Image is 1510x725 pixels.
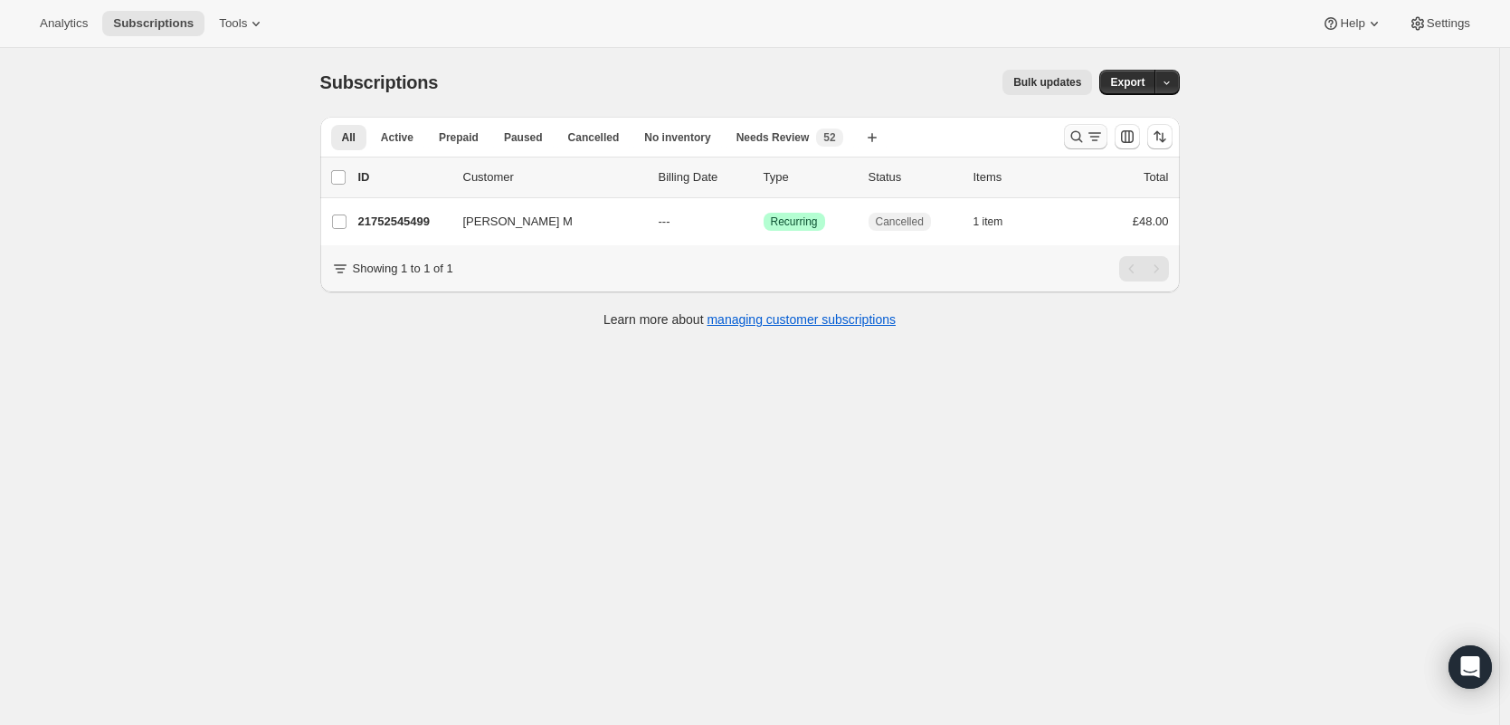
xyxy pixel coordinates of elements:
[973,209,1023,234] button: 1 item
[764,168,854,186] div: Type
[1133,215,1169,228] span: £48.00
[876,215,924,229] span: Cancelled
[40,16,88,31] span: Analytics
[219,16,247,31] span: Tools
[644,130,710,145] span: No inventory
[1002,70,1092,95] button: Bulk updates
[504,130,543,145] span: Paused
[973,215,1003,229] span: 1 item
[659,168,749,186] p: Billing Date
[358,168,449,186] p: ID
[603,310,896,329] p: Learn more about
[29,11,99,36] button: Analytics
[208,11,276,36] button: Tools
[1013,75,1081,90] span: Bulk updates
[463,168,644,186] p: Customer
[568,130,620,145] span: Cancelled
[381,130,413,145] span: Active
[358,213,449,231] p: 21752545499
[1448,645,1492,689] div: Open Intercom Messenger
[858,125,887,150] button: Create new view
[1147,124,1173,149] button: Sort the results
[358,168,1169,186] div: IDCustomerBilling DateTypeStatusItemsTotal
[707,312,896,327] a: managing customer subscriptions
[358,209,1169,234] div: 21752545499[PERSON_NAME] M---SuccessRecurringCancelled1 item£48.00
[463,213,573,231] span: [PERSON_NAME] M
[320,72,439,92] span: Subscriptions
[1064,124,1107,149] button: Search and filter results
[973,168,1064,186] div: Items
[1115,124,1140,149] button: Customize table column order and visibility
[869,168,959,186] p: Status
[1311,11,1393,36] button: Help
[452,207,633,236] button: [PERSON_NAME] M
[1398,11,1481,36] button: Settings
[113,16,194,31] span: Subscriptions
[771,215,818,229] span: Recurring
[659,215,670,228] span: ---
[823,130,835,145] span: 52
[342,130,356,145] span: All
[1099,70,1155,95] button: Export
[1427,16,1470,31] span: Settings
[1119,256,1169,281] nav: Pagination
[1144,168,1168,186] p: Total
[1110,75,1144,90] span: Export
[353,260,453,278] p: Showing 1 to 1 of 1
[102,11,204,36] button: Subscriptions
[439,130,479,145] span: Prepaid
[736,130,810,145] span: Needs Review
[1340,16,1364,31] span: Help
